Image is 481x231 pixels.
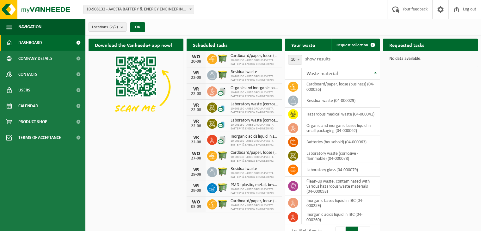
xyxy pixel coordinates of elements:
[95,43,172,48] font: Download the Vanheede+ app now!
[193,119,199,124] font: VR
[18,88,30,93] font: Users
[291,57,295,62] font: 10
[306,179,370,194] font: clean-up waste, contaminated with various hazardous waste materials (04-000093)
[217,85,228,96] img: LP-LD-CU
[231,139,274,147] font: 10-908130 - ABEE GROUP AVESTA BATTERY & ENERGY ENGINEERING
[336,43,368,47] font: Request collection
[231,107,274,114] font: 10-908130 - ABEE GROUP AVESTA BATTERY & ENERGY ENGINEERING
[18,56,52,61] font: Company details
[231,172,274,179] font: 10-908130 - ABEE GROUP AVESTA BATTERY & ENERGY ENGINEERING
[231,53,290,58] font: Cardboard/paper, loose (business)
[306,112,374,117] font: hazardous medical waste (04-000041)
[217,150,228,161] img: WB-1100-HPE-GN-51
[306,82,374,92] font: cardboard/paper, loose (business) (04-000026)
[193,71,199,76] font: VR
[130,22,145,32] button: OK
[191,188,201,193] font: 29-08
[389,56,422,61] font: No data available.
[291,43,315,48] font: Your waste
[306,123,371,133] font: organic and inorganic bases liquid in small packaging (04-000062)
[217,102,228,112] img: LP-OT-00060-CU
[231,102,304,107] font: Laboratory waste (corrosive - flammable)
[231,204,274,211] font: 10-908130 - ABEE GROUP AVESTA BATTERY & ENERGY ENGINEERING
[193,103,199,108] font: VR
[191,204,201,209] font: 03-09
[306,71,338,76] font: Waste material
[403,7,428,12] font: Your feedback
[192,151,200,156] font: WO
[231,155,274,163] font: 10-908130 - ABEE GROUP AVESTA BATTERY & ENERGY ENGINEERING
[18,120,47,124] font: Product Shop
[191,91,201,96] font: 22-08
[92,25,108,29] font: Locations
[193,184,199,189] font: VR
[191,172,201,177] font: 29-08
[306,151,358,161] font: laboratory waste (corrosive - flammable) (04-000078)
[463,7,476,12] font: Log out
[89,51,183,122] img: Download the VHEPlus App
[231,59,274,66] font: 10-908130 - ABEE GROUP AVESTA BATTERY & ENERGY ENGINEERING
[18,72,37,77] font: Contacts
[89,22,126,32] button: Locations(2/2)
[231,118,304,123] font: Laboratory waste (corrosive - flammable)
[231,183,323,187] font: PMD (plastic, metal, beverage cartons) (companies)
[306,168,358,172] font: laboratory glass (04-000079)
[231,166,257,171] font: Residual waste
[191,140,201,145] font: 22-08
[217,53,228,64] img: WB-1100-HPE-GN-51
[217,198,228,209] img: WB-1100-HPE-GN-51
[306,98,355,103] font: residual waste (04-000029)
[217,182,228,193] img: WB-0660-HPE-GN-51
[288,55,302,64] span: 10
[18,104,38,109] font: Calendar
[217,69,228,80] img: WB-1100-HPE-GN-51
[18,135,61,140] font: Terms of acceptance
[231,188,274,195] font: 10-908130 - ABEE GROUP AVESTA BATTERY & ENERGY ENGINEERING
[191,156,201,161] font: 27-08
[288,55,302,65] span: 10
[305,57,330,62] font: show results
[231,199,290,203] font: Cardboard/paper, loose (business)
[231,70,257,74] font: Residual waste
[84,5,194,14] span: 10-908132 - AVESTA BATTERY & ENERGY ENGINEERING - DIEGEM
[306,198,363,208] font: inorganic bases liquid in IBC (04-000259)
[193,43,227,48] font: Scheduled tasks
[231,150,290,155] font: Cardboard/paper, loose (business)
[193,135,199,140] font: VR
[193,87,199,92] font: VR
[231,91,274,98] font: 10-908130 - ABEE GROUP AVESTA BATTERY & ENERGY ENGINEERING
[18,41,42,45] font: Dashboard
[231,134,301,139] font: Inorganic acids liquid in small packaging
[86,7,204,12] font: 10-908132 - AVESTA BATTERY & ENERGY ENGINEERING - DIEGEM
[109,25,118,29] font: (2/2)
[192,200,200,205] font: WO
[192,54,200,59] font: WO
[217,166,228,177] img: WB-1100-HPE-GN-51
[217,134,228,145] img: LP-LD-CU
[331,39,379,51] a: Request collection
[191,75,201,80] font: 22-08
[231,75,274,82] font: 10-908130 - ABEE GROUP AVESTA BATTERY & ENERGY ENGINEERING
[231,123,274,130] font: 10-908130 - ABEE GROUP AVESTA BATTERY & ENERGY ENGINEERING
[18,25,41,29] font: Navigation
[191,59,201,64] font: 20-08
[217,118,228,128] img: LP-OT-00060-CU
[389,43,424,48] font: Requested tasks
[191,124,201,128] font: 22-08
[135,25,140,29] font: OK
[306,212,362,222] font: inorganic acids liquid in IBC (04-000260)
[306,140,367,145] font: batteries (household) (04-000063)
[191,108,201,112] font: 22-08
[193,167,199,172] font: VR
[231,86,324,91] font: Organic and inorganic bases liquid in small packaging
